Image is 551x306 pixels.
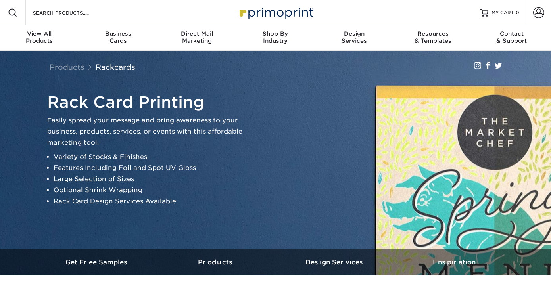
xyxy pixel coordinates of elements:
[395,258,514,266] h3: Inspiration
[394,30,472,37] span: Resources
[394,25,472,51] a: Resources& Templates
[516,10,519,15] span: 0
[315,30,394,37] span: Design
[236,30,315,37] span: Shop By
[472,25,551,51] a: Contact& Support
[47,93,246,112] h1: Rack Card Printing
[96,63,135,71] a: Rackcards
[38,258,157,266] h3: Get Free Samples
[54,151,246,163] li: Variety of Stocks & Finishes
[79,30,157,44] div: Cards
[236,4,315,21] img: Primoprint
[394,30,472,44] div: & Templates
[157,30,236,37] span: Direct Mail
[79,25,157,51] a: BusinessCards
[47,115,246,148] p: Easily spread your message and bring awareness to your business, products, services, or events wi...
[50,63,84,71] a: Products
[236,25,315,51] a: Shop ByIndustry
[38,249,157,275] a: Get Free Samples
[236,30,315,44] div: Industry
[472,30,551,37] span: Contact
[54,185,246,196] li: Optional Shrink Wrapping
[157,30,236,44] div: Marketing
[315,30,394,44] div: Services
[491,10,514,16] span: MY CART
[54,174,246,185] li: Large Selection of Sizes
[315,25,394,51] a: DesignServices
[54,196,246,207] li: Rack Card Design Services Available
[395,249,514,275] a: Inspiration
[276,258,395,266] h3: Design Services
[157,258,276,266] h3: Products
[472,30,551,44] div: & Support
[32,8,109,17] input: SEARCH PRODUCTS.....
[157,249,276,275] a: Products
[54,163,246,174] li: Features Including Foil and Spot UV Gloss
[79,30,157,37] span: Business
[157,25,236,51] a: Direct MailMarketing
[276,249,395,275] a: Design Services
